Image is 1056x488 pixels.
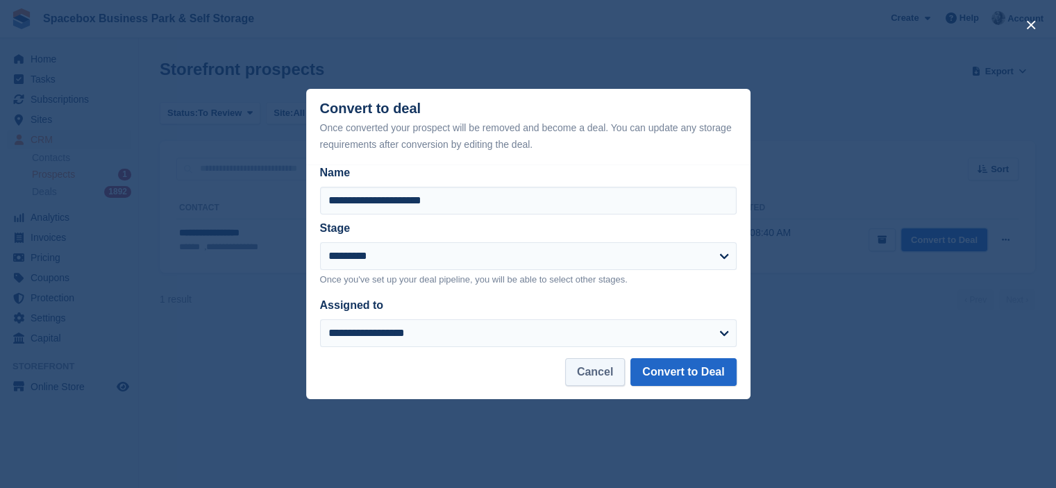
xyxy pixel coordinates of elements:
[320,222,351,234] label: Stage
[320,273,737,287] p: Once you've set up your deal pipeline, you will be able to select other stages.
[320,101,737,153] div: Convert to deal
[320,165,737,181] label: Name
[565,358,625,386] button: Cancel
[320,299,384,311] label: Assigned to
[320,119,737,153] div: Once converted your prospect will be removed and become a deal. You can update any storage requir...
[1020,14,1042,36] button: close
[630,358,736,386] button: Convert to Deal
